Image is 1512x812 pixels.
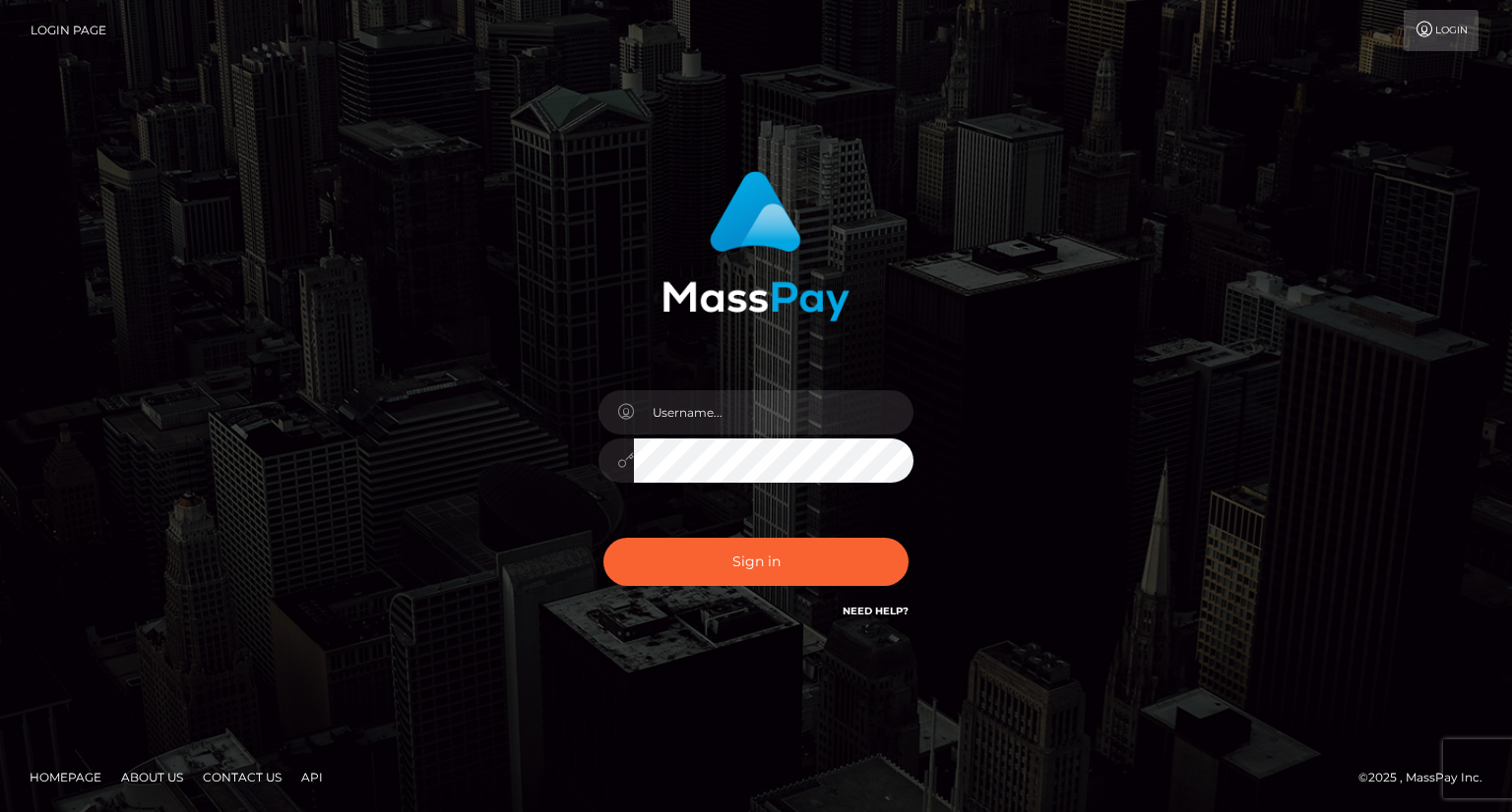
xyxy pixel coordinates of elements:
a: Homepage [22,762,109,792]
a: Need Help? [843,605,909,617]
a: Login [1404,10,1479,51]
input: Username... [634,390,913,435]
a: Login Page [31,10,106,51]
button: Sign in [603,538,909,586]
a: About Us [113,762,191,792]
a: API [293,762,331,792]
div: © 2025 , MassPay Inc. [1358,767,1497,788]
a: Contact Us [195,762,289,792]
img: MassPay Login [662,171,850,321]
